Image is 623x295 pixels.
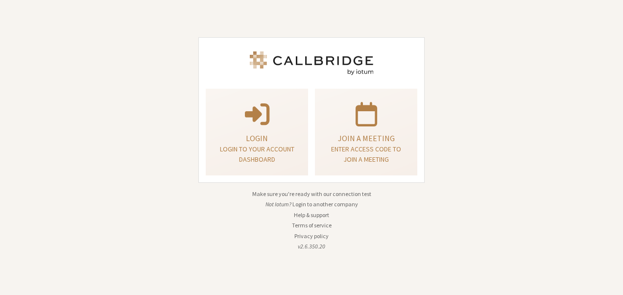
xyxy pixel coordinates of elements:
[218,144,296,165] p: Login to your account dashboard
[294,211,329,219] a: Help & support
[206,89,308,175] button: LoginLogin to your account dashboard
[292,200,358,209] button: Login to another company
[198,242,425,251] li: v2.6.350.20
[327,132,405,144] p: Join a meeting
[292,221,332,229] a: Terms of service
[294,232,329,240] a: Privacy policy
[198,200,425,209] li: Not Iotum?
[327,144,405,165] p: Enter access code to join a meeting
[315,89,417,175] a: Join a meetingEnter access code to join a meeting
[218,132,296,144] p: Login
[248,51,375,75] img: Iotum
[252,190,371,197] a: Make sure you're ready with our connection test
